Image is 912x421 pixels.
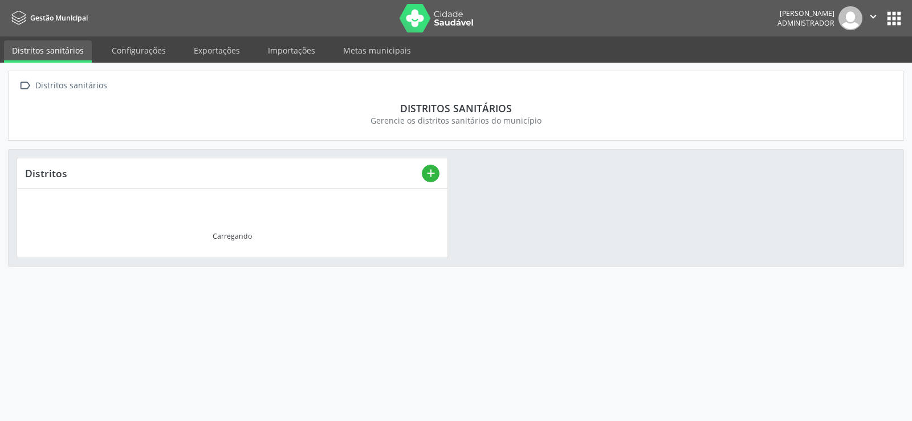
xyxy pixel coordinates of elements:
span: Administrador [777,18,834,28]
a: Gestão Municipal [8,9,88,27]
a:  Distritos sanitários [17,77,109,94]
a: Metas municipais [335,40,419,60]
div: [PERSON_NAME] [777,9,834,18]
i:  [17,77,33,94]
div: Distritos [25,167,422,179]
img: img [838,6,862,30]
div: Gerencie os distritos sanitários do município [25,115,887,126]
div: Distritos sanitários [33,77,109,94]
button: apps [884,9,904,28]
a: Distritos sanitários [4,40,92,63]
div: Carregando [213,231,252,241]
a: Exportações [186,40,248,60]
a: Importações [260,40,323,60]
span: Gestão Municipal [30,13,88,23]
button:  [862,6,884,30]
button: add [422,165,439,182]
div: Distritos sanitários [25,102,887,115]
i: add [425,167,437,179]
a: Configurações [104,40,174,60]
i:  [867,10,880,23]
